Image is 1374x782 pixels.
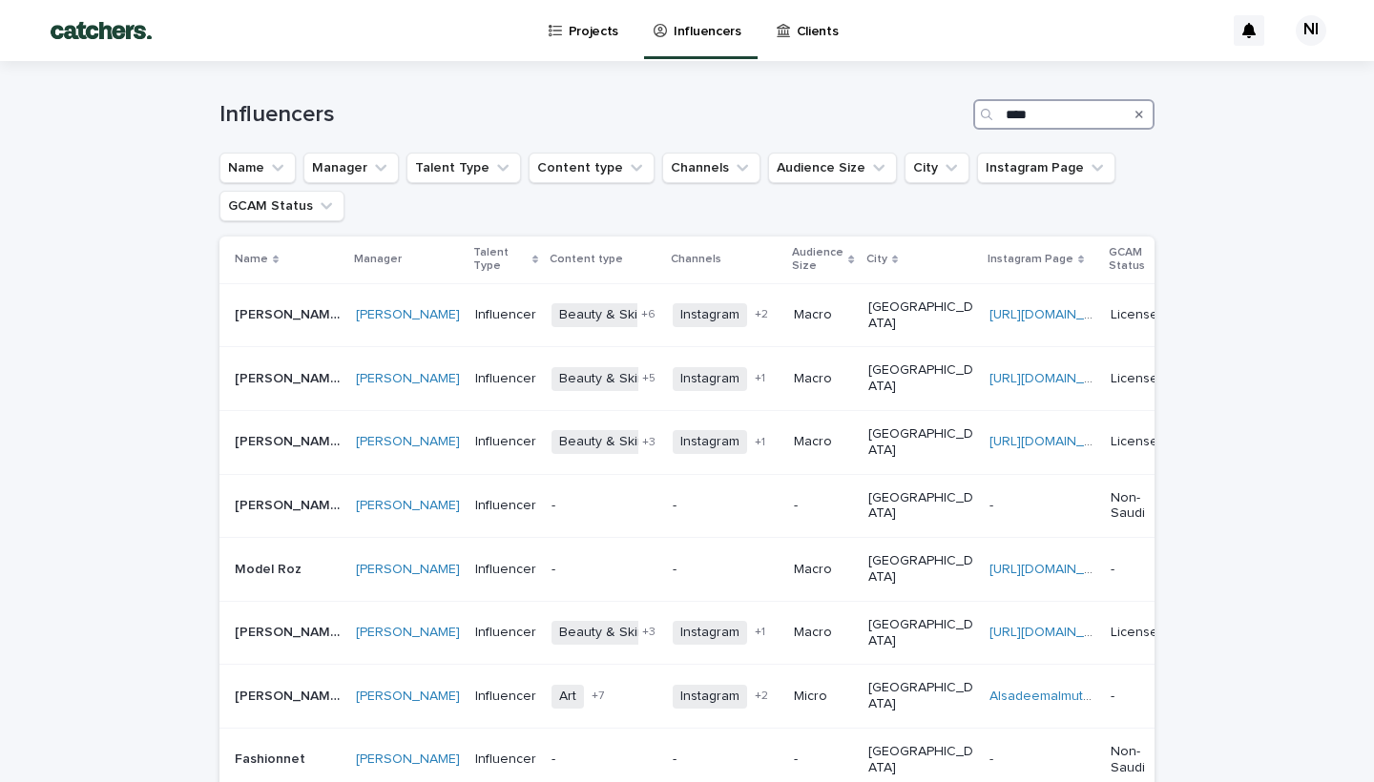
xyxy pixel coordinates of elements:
[673,430,747,454] span: Instagram
[356,625,460,641] a: [PERSON_NAME]
[868,299,974,332] p: [GEOGRAPHIC_DATA]
[868,362,974,395] p: [GEOGRAPHIC_DATA]
[673,498,779,514] p: -
[219,538,1197,602] tr: Model RozModel Roz [PERSON_NAME] Influencer--Macro[GEOGRAPHIC_DATA][URL][DOMAIN_NAME]-
[235,249,268,270] p: Name
[219,665,1197,729] tr: [PERSON_NAME][PERSON_NAME] [PERSON_NAME] InfluencerArt+7Instagram+2Micro[GEOGRAPHIC_DATA]Alsadeem...
[406,153,521,183] button: Talent Type
[354,249,402,270] p: Manager
[989,563,1124,576] a: [URL][DOMAIN_NAME]
[1111,371,1166,387] p: Licensed
[973,99,1155,130] input: Search
[794,434,852,450] p: Macro
[235,685,344,705] p: Sadeem Almutairi
[219,153,296,183] button: Name
[475,625,536,641] p: Influencer
[755,437,765,448] span: + 1
[662,153,760,183] button: Channels
[475,498,536,514] p: Influencer
[1296,15,1326,46] div: NI
[792,242,843,278] p: Audience Size
[552,367,680,391] span: Beauty & Skincare
[989,689,1101,703] a: Alsadeemalmutairi
[356,307,460,323] a: [PERSON_NAME]
[552,751,657,768] p: -
[219,283,1197,347] tr: [PERSON_NAME][PERSON_NAME] [PERSON_NAME] InfluencerBeauty & Skincare+6Instagram+2Macro[GEOGRAPHIC...
[794,371,852,387] p: Macro
[989,435,1124,448] a: [URL][DOMAIN_NAME]
[356,434,460,450] a: [PERSON_NAME]
[475,371,536,387] p: Influencer
[1111,744,1166,776] p: Non-Saudi
[977,153,1115,183] button: Instagram Page
[673,303,747,327] span: Instagram
[1111,625,1166,641] p: Licensed
[356,498,460,514] a: [PERSON_NAME]
[219,191,344,221] button: GCAM Status
[1111,562,1166,578] p: -
[219,601,1197,665] tr: [PERSON_NAME][PERSON_NAME] [PERSON_NAME] InfluencerBeauty & Skincare+3Instagram+1Macro[GEOGRAPHIC...
[755,627,765,638] span: + 1
[219,474,1197,538] tr: [PERSON_NAME][PERSON_NAME] [PERSON_NAME] Influencer---[GEOGRAPHIC_DATA]-- Non-Saudi
[794,498,852,514] p: -
[235,621,344,641] p: Shahad Alzahrani
[592,690,604,702] span: + 7
[235,748,309,768] p: Fashionnet
[755,373,765,384] span: + 1
[552,621,680,645] span: Beauty & Skincare
[989,372,1124,385] a: [URL][DOMAIN_NAME]
[794,689,852,705] p: Micro
[235,367,344,387] p: [PERSON_NAME]
[755,309,768,320] span: + 2
[219,347,1197,411] tr: [PERSON_NAME][PERSON_NAME] [PERSON_NAME] InfluencerBeauty & Skincare+5Instagram+1Macro[GEOGRAPHIC...
[38,11,164,50] img: BTdGiKtkTjWbRbtFPD8W
[989,308,1124,321] a: [URL][DOMAIN_NAME]
[988,249,1073,270] p: Instagram Page
[552,685,584,709] span: Art
[235,430,344,450] p: Fatimah Alansari
[768,153,897,183] button: Audience Size
[868,680,974,712] p: [GEOGRAPHIC_DATA]
[755,690,768,702] span: + 2
[642,627,656,638] span: + 3
[794,307,852,323] p: Macro
[866,249,887,270] p: City
[673,751,779,768] p: -
[475,751,536,768] p: Influencer
[905,153,969,183] button: City
[356,562,460,578] a: [PERSON_NAME]
[1111,307,1166,323] p: Licensed
[552,562,657,578] p: -
[235,558,305,578] p: Model Roz
[356,689,460,705] a: [PERSON_NAME]
[219,410,1197,474] tr: [PERSON_NAME][PERSON_NAME] [PERSON_NAME] InfluencerBeauty & Skincare+3Instagram+1Macro[GEOGRAPHIC...
[235,494,344,514] p: [PERSON_NAME]
[794,562,852,578] p: Macro
[1111,689,1166,705] p: -
[552,498,657,514] p: -
[989,626,1124,639] a: [URL][DOMAIN_NAME]
[475,689,536,705] p: Influencer
[673,562,779,578] p: -
[868,426,974,459] p: [GEOGRAPHIC_DATA]
[673,685,747,709] span: Instagram
[303,153,399,183] button: Manager
[356,371,460,387] a: [PERSON_NAME]
[1111,490,1166,523] p: Non-Saudi
[356,751,460,768] a: [PERSON_NAME]
[475,307,536,323] p: Influencer
[642,437,656,448] span: + 3
[475,434,536,450] p: Influencer
[868,490,974,523] p: [GEOGRAPHIC_DATA]
[673,621,747,645] span: Instagram
[989,494,997,514] p: -
[473,242,528,278] p: Talent Type
[868,553,974,586] p: [GEOGRAPHIC_DATA]
[868,744,974,776] p: [GEOGRAPHIC_DATA]
[1109,242,1155,278] p: GCAM Status
[671,249,721,270] p: Channels
[552,303,680,327] span: Beauty & Skincare
[1111,434,1166,450] p: Licensed
[794,751,852,768] p: -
